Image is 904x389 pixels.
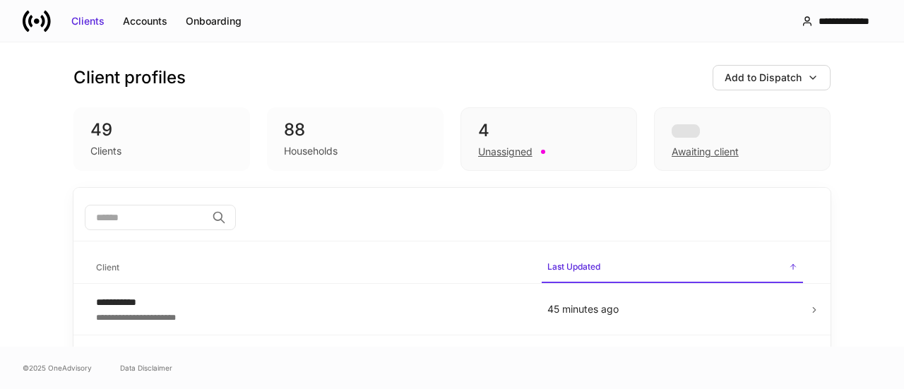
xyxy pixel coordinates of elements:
div: Awaiting client [672,145,739,159]
button: Clients [62,10,114,32]
span: Last Updated [542,253,803,283]
div: Unassigned [478,145,533,159]
div: Clients [71,14,105,28]
div: Onboarding [186,14,242,28]
span: Client [90,253,530,282]
div: Add to Dispatch [725,71,802,85]
div: Clients [90,144,121,158]
button: Accounts [114,10,177,32]
div: Households [284,144,338,158]
div: 4Unassigned [460,107,637,171]
div: 49 [90,119,233,141]
a: Data Disclaimer [120,362,172,373]
h6: Client [96,261,119,274]
div: 88 [284,119,427,141]
div: Accounts [123,14,167,28]
h3: Client profiles [73,66,186,89]
h6: Last Updated [547,260,600,273]
p: 45 minutes ago [547,302,797,316]
span: © 2025 OneAdvisory [23,362,92,373]
div: Awaiting client [654,107,831,171]
button: Onboarding [177,10,251,32]
div: 4 [478,119,619,142]
button: Add to Dispatch [713,65,831,90]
